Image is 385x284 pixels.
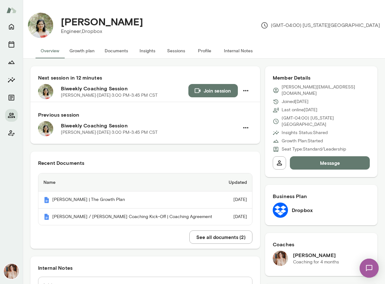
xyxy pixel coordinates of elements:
[261,22,380,29] p: (GMT-04:00) [US_STATE][GEOGRAPHIC_DATA]
[219,43,258,58] button: Internal Notes
[273,241,370,248] h6: Coaches
[188,84,238,97] button: Join session
[38,209,223,225] th: [PERSON_NAME] / [PERSON_NAME] Coaching Kick-Off | Coaching Agreement
[133,43,162,58] button: Insights
[4,264,19,279] img: Nancy Alsip
[61,16,143,28] h4: [PERSON_NAME]
[282,115,370,128] p: (GMT-04:00) [US_STATE][GEOGRAPHIC_DATA]
[282,99,309,105] p: Joined [DATE]
[38,191,223,209] th: [PERSON_NAME] | The Growth Plan
[273,74,370,81] h6: Member Details
[38,173,223,191] th: Name
[38,111,252,119] h6: Previous session
[61,129,158,136] p: [PERSON_NAME] · [DATE] · 3:00 PM-3:45 PM CST
[5,56,18,68] button: Growth Plan
[61,122,239,129] h6: Biweekly Coaching Session
[189,230,252,244] button: See all documents (2)
[38,159,252,167] h6: Recent Documents
[290,156,370,170] button: Message
[282,107,317,113] p: Last online [DATE]
[282,146,346,152] p: Seat Type: Standard/Leadership
[5,74,18,86] button: Insights
[190,43,219,58] button: Profile
[61,92,158,99] p: [PERSON_NAME] · [DATE] · 3:00 PM-3:45 PM CST
[5,20,18,33] button: Home
[293,259,339,265] p: Coaching for 4 months
[61,28,143,35] p: Engineer, Dropbox
[273,251,288,266] img: Nancy Alsip
[43,214,50,220] img: Mento
[5,38,18,51] button: Sessions
[223,173,252,191] th: Updated
[5,91,18,104] button: Documents
[223,191,252,209] td: [DATE]
[293,251,339,259] h6: [PERSON_NAME]
[5,127,18,139] button: Client app
[43,197,50,203] img: Mento
[5,109,18,122] button: Members
[100,43,133,58] button: Documents
[282,130,328,136] p: Insights Status: Shared
[38,264,252,272] h6: Internal Notes
[64,43,100,58] button: Growth plan
[292,206,313,214] h6: Dropbox
[282,84,370,97] p: [PERSON_NAME][EMAIL_ADDRESS][DOMAIN_NAME]
[273,192,370,200] h6: Business Plan
[36,43,64,58] button: Overview
[61,85,188,92] h6: Biweekly Coaching Session
[223,209,252,225] td: [DATE]
[38,74,252,81] h6: Next session in 12 minutes
[162,43,190,58] button: Sessions
[6,4,16,16] img: Mento
[28,13,53,38] img: Geetika Singh
[282,138,323,144] p: Growth Plan: Started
